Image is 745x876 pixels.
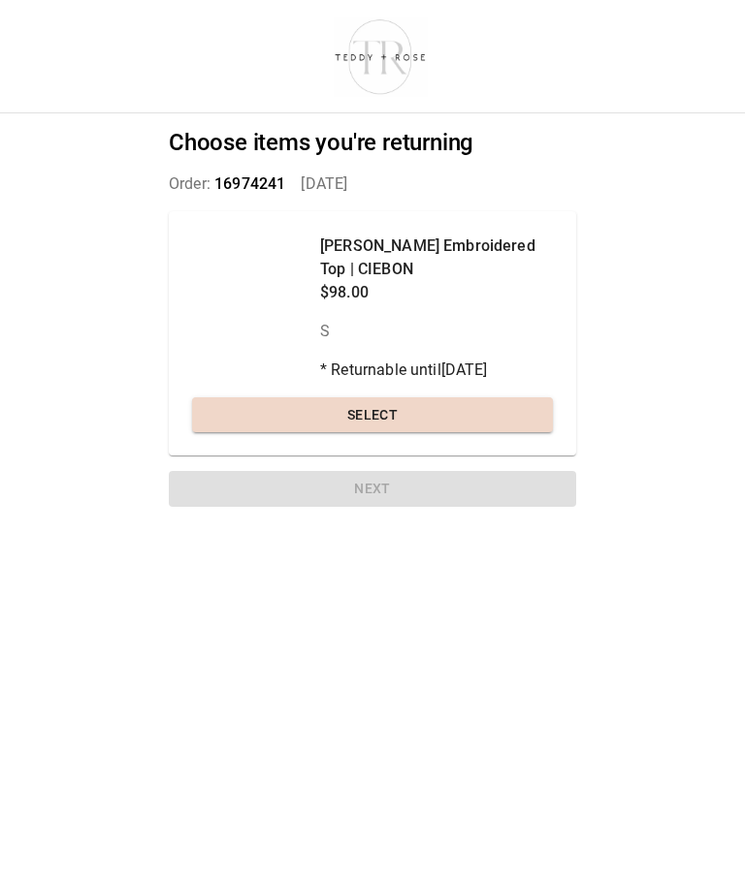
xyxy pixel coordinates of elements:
[320,281,553,304] p: $98.00
[326,15,436,98] img: shop-teddyrose.myshopify.com-d93983e8-e25b-478f-b32e-9430bef33fdd
[320,235,553,281] p: [PERSON_NAME] Embroidered Top | CIEBON
[169,129,576,157] h2: Choose items you're returning
[320,320,553,343] p: S
[214,174,285,193] span: 16974241
[169,172,576,196] p: Order: [DATE]
[320,359,553,382] p: * Returnable until [DATE]
[192,397,553,433] button: Select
